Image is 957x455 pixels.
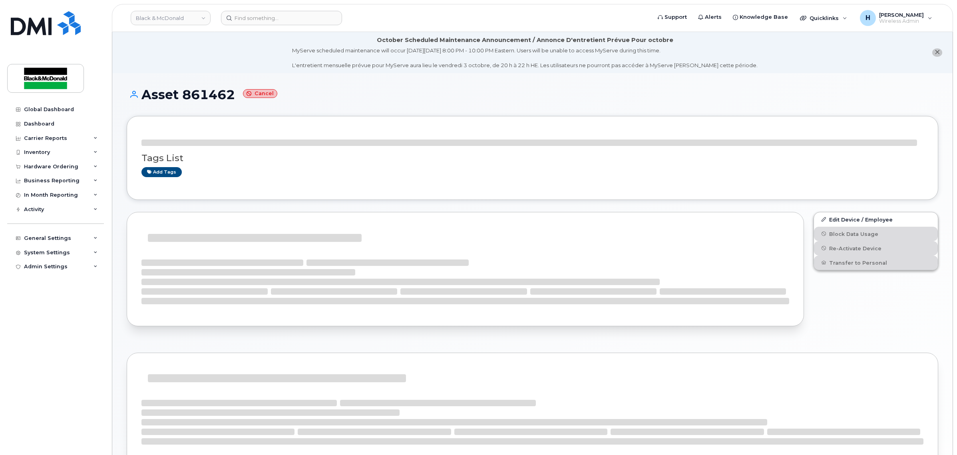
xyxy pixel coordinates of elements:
[932,48,942,57] button: close notification
[243,89,277,98] small: Cancel
[829,245,881,251] span: Re-Activate Device
[292,47,758,69] div: MyServe scheduled maintenance will occur [DATE][DATE] 8:00 PM - 10:00 PM Eastern. Users will be u...
[141,153,923,163] h3: Tags List
[127,88,938,102] h1: Asset 861462
[814,227,938,241] button: Block Data Usage
[814,255,938,270] button: Transfer to Personal
[814,212,938,227] a: Edit Device / Employee
[814,241,938,255] button: Re-Activate Device
[377,36,673,44] div: October Scheduled Maintenance Announcement / Annonce D'entretient Prévue Pour octobre
[141,167,182,177] a: Add tags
